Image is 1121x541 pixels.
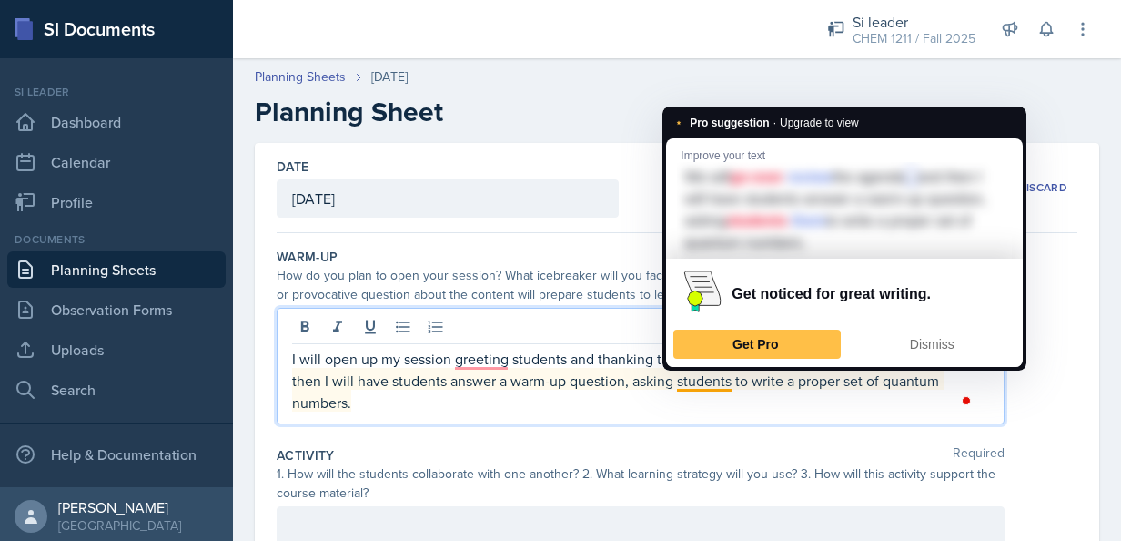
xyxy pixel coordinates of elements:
[255,67,346,87] a: Planning Sheets
[277,266,1005,304] div: How do you plan to open your session? What icebreaker will you facilitate to help build community...
[292,348,989,413] p: I will open up my session greeting students and thanking them for joining. We will go over the ag...
[7,184,226,220] a: Profile
[255,96,1099,128] h2: Planning Sheet
[7,372,226,408] a: Search
[7,84,226,100] div: Si leader
[7,436,226,473] div: Help & Documentation
[277,464,1005,503] div: 1. How will the students collaborate with one another? 2. What learning strategy will you use? 3....
[292,348,989,413] div: To enrich screen reader interactions, please activate Accessibility in Grammarly extension settings
[853,11,975,33] div: Si leader
[7,291,226,328] a: Observation Forms
[277,158,308,176] label: Date
[58,498,181,516] div: [PERSON_NAME]
[7,332,226,368] a: Uploads
[277,446,335,464] label: Activity
[7,104,226,140] a: Dashboard
[7,144,226,180] a: Calendar
[853,29,975,48] div: CHEM 1211 / Fall 2025
[371,67,408,87] div: [DATE]
[277,248,338,266] label: Warm-Up
[7,251,226,288] a: Planning Sheets
[1008,174,1077,201] button: Discard
[58,516,181,535] div: [GEOGRAPHIC_DATA]
[953,446,1005,464] span: Required
[7,231,226,248] div: Documents
[1018,180,1067,195] div: Discard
